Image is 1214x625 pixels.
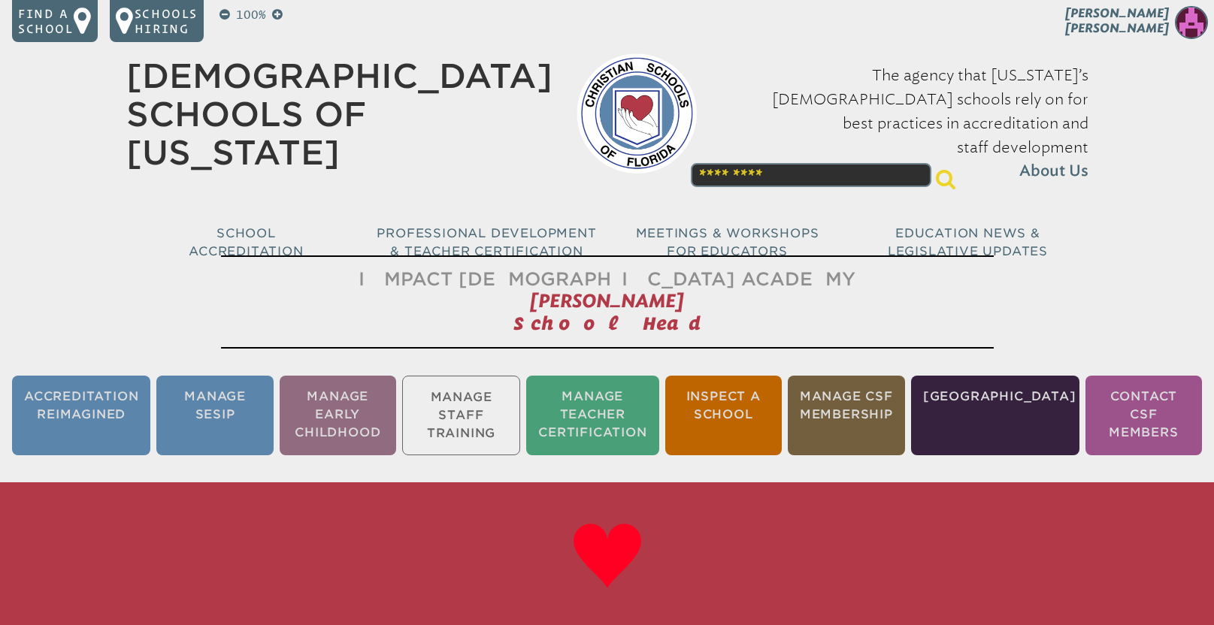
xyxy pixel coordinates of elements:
[1085,376,1202,455] li: Contact CSF Members
[721,63,1088,183] p: The agency that [US_STATE]’s [DEMOGRAPHIC_DATA] schools rely on for best practices in accreditati...
[126,56,553,172] a: [DEMOGRAPHIC_DATA] Schools of [US_STATE]
[562,512,652,602] img: heart-darker.svg
[636,226,819,258] span: Meetings & Workshops for Educators
[911,376,1079,455] li: [GEOGRAPHIC_DATA]
[189,226,303,258] span: School Accreditation
[135,6,198,36] p: Schools Hiring
[1019,159,1088,183] span: About Us
[513,312,701,334] span: School Head
[577,53,697,174] img: csf-logo-web-colors.png
[18,6,74,36] p: Find a school
[12,376,150,455] li: Accreditation Reimagined
[665,376,782,455] li: Inspect a School
[1065,6,1169,35] span: [PERSON_NAME] [PERSON_NAME]
[526,376,658,455] li: Manage Teacher Certification
[233,6,269,24] p: 100%
[530,290,684,312] span: [PERSON_NAME]
[377,226,596,258] span: Professional Development & Teacher Certification
[888,226,1048,258] span: Education News & Legislative Updates
[1175,6,1208,39] img: 645e255dc46b13a81b453eb7b20f140f
[156,376,273,455] li: Manage SESIP
[788,376,905,455] li: Manage CSF Membership
[280,376,396,455] li: Manage Early Childhood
